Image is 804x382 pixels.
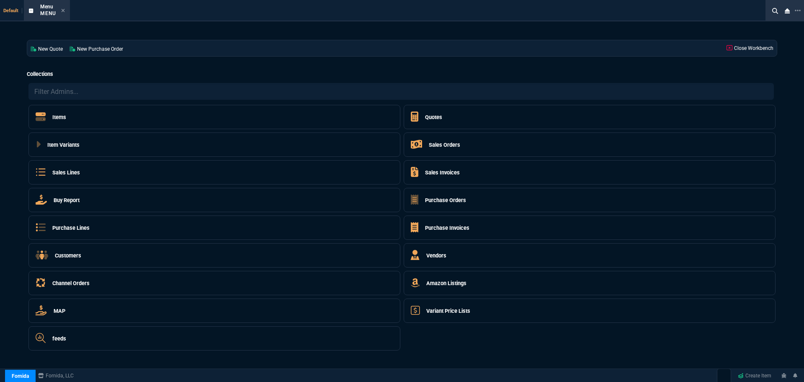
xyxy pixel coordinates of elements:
p: Menu [40,10,56,17]
h5: Item Variants [47,141,80,149]
h5: Purchase Invoices [425,224,469,232]
h5: Vendors [426,252,446,260]
span: Default [3,8,22,13]
h5: MAP [54,307,65,315]
a: Create Item [734,369,775,382]
h5: Variant Price Lists [426,307,470,315]
a: Close Workbench [723,40,777,56]
h5: Purchase Lines [52,224,90,232]
a: New Purchase Order [66,40,126,56]
h5: Collections [27,70,777,78]
nx-icon: Open New Tab [795,7,801,15]
a: msbcCompanyName [36,372,76,379]
input: Filter Admins... [28,83,774,100]
h5: Sales Orders [429,141,460,149]
h5: Items [52,113,66,121]
h5: feeds [52,335,66,343]
h5: Channel Orders [52,279,90,287]
nx-icon: Close Tab [61,8,65,14]
nx-icon: Search [769,6,781,16]
h5: Customers [55,252,81,260]
h5: Sales Lines [52,169,80,177]
h5: Amazon Listings [426,279,466,287]
nx-icon: Close Workbench [781,6,793,16]
a: New Quote [27,40,66,56]
h5: Sales Invoices [425,169,460,177]
h5: Buy Report [54,196,80,204]
h5: Quotes [425,113,442,121]
h5: Purchase Orders [425,196,466,204]
span: Menu [40,4,53,10]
